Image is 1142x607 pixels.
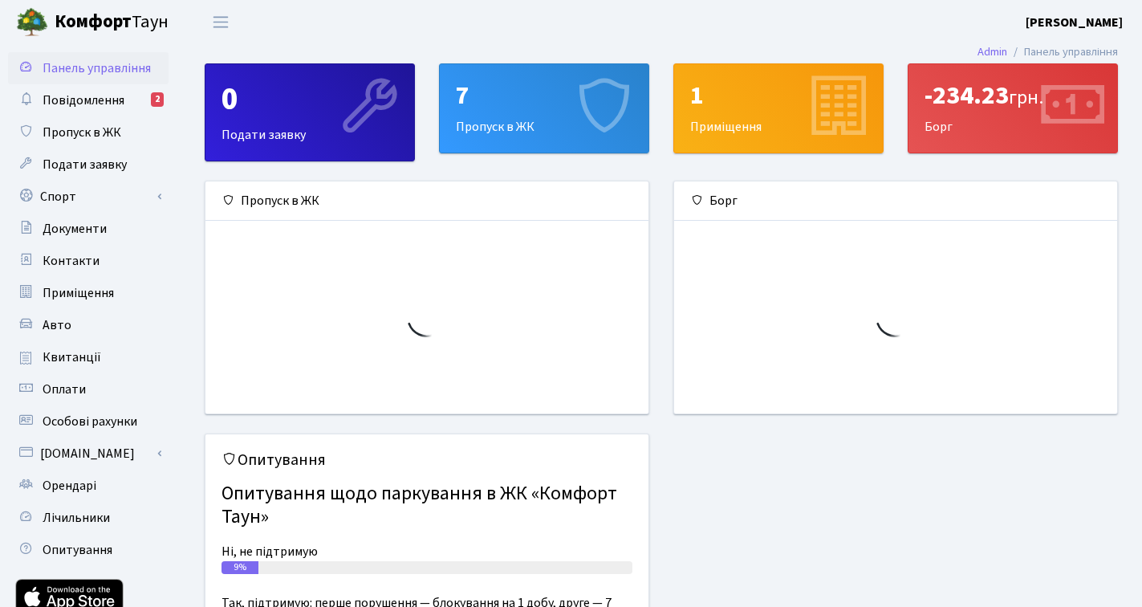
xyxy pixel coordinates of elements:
span: грн. [1009,84,1043,112]
a: Лічильники [8,502,169,534]
a: 1Приміщення [673,63,884,153]
div: Ні, не підтримую [221,542,632,561]
a: Admin [977,43,1007,60]
a: Пропуск в ЖК [8,116,169,149]
span: Подати заявку [43,156,127,173]
a: Опитування [8,534,169,566]
a: [DOMAIN_NAME] [8,438,169,470]
a: Панель управління [8,52,169,84]
div: Пропуск в ЖК [440,64,648,153]
span: Лічильники [43,509,110,527]
div: 2 [151,92,164,107]
nav: breadcrumb [953,35,1142,69]
span: Орендарі [43,477,96,495]
div: 1 [690,80,867,111]
div: Борг [674,181,1117,221]
div: Борг [908,64,1117,153]
a: Спорт [8,181,169,213]
a: Приміщення [8,277,169,309]
span: Пропуск в ЖК [43,124,121,141]
span: Панель управління [43,59,151,77]
a: 0Подати заявку [205,63,415,161]
a: 7Пропуск в ЖК [439,63,649,153]
span: Документи [43,220,107,238]
a: Оплати [8,373,169,405]
div: Пропуск в ЖК [205,181,648,221]
div: 7 [456,80,632,111]
div: Приміщення [674,64,883,153]
span: Авто [43,316,71,334]
div: Подати заявку [205,64,414,161]
a: Орендарі [8,470,169,502]
span: Опитування [43,541,112,559]
button: Переключити навігацію [201,9,241,35]
h4: Опитування щодо паркування в ЖК «Комфорт Таун» [221,476,632,536]
a: Авто [8,309,169,341]
li: Панель управління [1007,43,1118,61]
b: [PERSON_NAME] [1026,14,1123,31]
span: Таун [55,9,169,36]
span: Приміщення [43,284,114,302]
span: Контакти [43,252,100,270]
div: -234.23 [925,80,1101,111]
div: 0 [221,80,398,119]
a: Контакти [8,245,169,277]
div: 9% [221,561,258,574]
h5: Опитування [221,450,632,470]
a: [PERSON_NAME] [1026,13,1123,32]
a: Квитанції [8,341,169,373]
img: logo.png [16,6,48,39]
span: Повідомлення [43,92,124,109]
a: Документи [8,213,169,245]
span: Оплати [43,381,86,398]
a: Подати заявку [8,149,169,181]
span: Особові рахунки [43,413,137,430]
span: Квитанції [43,348,101,366]
a: Особові рахунки [8,405,169,438]
a: Повідомлення2 [8,84,169,116]
b: Комфорт [55,9,132,35]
